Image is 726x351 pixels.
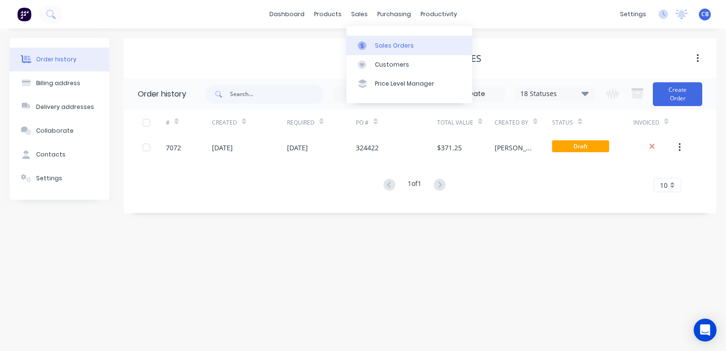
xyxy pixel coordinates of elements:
[375,79,434,88] div: Price Level Manager
[287,109,356,136] div: Required
[346,55,472,74] a: Customers
[375,60,409,69] div: Customers
[212,118,237,127] div: Created
[166,143,181,153] div: 7072
[653,82,702,106] button: Create Order
[356,143,379,153] div: 324422
[287,143,308,153] div: [DATE]
[36,55,76,64] div: Order history
[615,7,651,21] div: settings
[346,7,373,21] div: sales
[212,143,233,153] div: [DATE]
[36,174,62,183] div: Settings
[437,109,495,136] div: Total Value
[552,140,609,152] span: Draft
[138,88,186,100] div: Order history
[10,143,109,166] button: Contacts
[495,143,533,153] div: [PERSON_NAME]
[633,118,659,127] div: Invoiced
[36,150,66,159] div: Contacts
[10,95,109,119] button: Delivery addresses
[416,7,462,21] div: productivity
[346,74,472,93] a: Price Level Manager
[515,88,594,99] div: 18 Statuses
[36,127,74,135] div: Collaborate
[265,7,309,21] a: dashboard
[10,71,109,95] button: Billing address
[356,118,369,127] div: PO #
[346,36,472,55] a: Sales Orders
[10,48,109,71] button: Order history
[356,109,437,136] div: PO #
[552,118,573,127] div: Status
[373,7,416,21] div: purchasing
[17,7,31,21] img: Factory
[408,178,421,192] div: 1 of 1
[287,118,315,127] div: Required
[309,7,346,21] div: products
[660,180,668,190] span: 10
[212,109,287,136] div: Created
[10,119,109,143] button: Collaborate
[375,41,414,50] div: Sales Orders
[437,118,473,127] div: Total Value
[230,85,324,104] input: Search...
[552,109,633,136] div: Status
[166,109,212,136] div: #
[36,103,94,111] div: Delivery addresses
[437,143,462,153] div: $371.25
[334,87,414,101] input: Order Date
[10,166,109,190] button: Settings
[36,79,80,88] div: Billing address
[701,10,709,19] span: CB
[694,319,716,341] div: Open Intercom Messenger
[495,118,528,127] div: Created By
[633,109,679,136] div: Invoiced
[166,118,170,127] div: #
[495,109,552,136] div: Created By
